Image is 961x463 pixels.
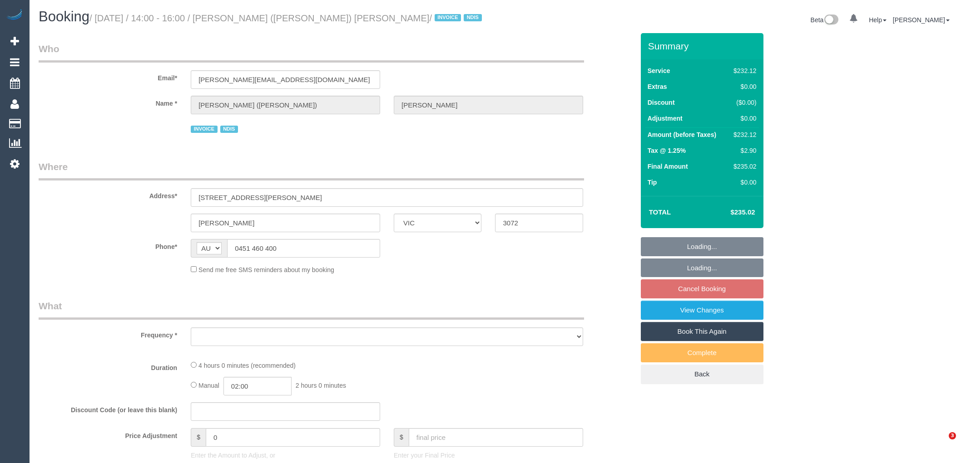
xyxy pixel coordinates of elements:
[869,16,887,24] a: Help
[409,428,583,447] input: final price
[227,239,380,258] input: Phone*
[32,360,184,372] label: Duration
[191,428,206,447] span: $
[32,188,184,200] label: Address*
[730,162,756,171] div: $235.02
[949,432,956,439] span: 3
[191,70,380,89] input: Email*
[648,162,688,171] label: Final Amount
[730,114,756,123] div: $0.00
[39,299,584,320] legend: What
[32,428,184,440] label: Price Adjustment
[39,42,584,63] legend: Who
[198,266,334,273] span: Send me free SMS reminders about my booking
[641,301,763,320] a: View Changes
[32,327,184,340] label: Frequency *
[191,96,380,114] input: First Name*
[191,214,380,232] input: Suburb*
[39,9,89,24] span: Booking
[32,70,184,83] label: Email*
[191,126,217,133] span: INVOICE
[730,98,756,107] div: ($0.00)
[648,41,759,51] h3: Summary
[198,382,219,389] span: Manual
[5,9,24,22] img: Automaid Logo
[648,114,683,123] label: Adjustment
[641,322,763,341] a: Book This Again
[703,209,755,216] h4: $235.02
[191,451,380,460] p: Enter the Amount to Adjust, or
[648,98,675,107] label: Discount
[394,428,409,447] span: $
[435,14,461,21] span: INVOICE
[394,96,583,114] input: Last Name*
[429,13,484,23] span: /
[893,16,950,24] a: [PERSON_NAME]
[648,178,657,187] label: Tip
[648,130,716,139] label: Amount (before Taxes)
[730,82,756,91] div: $0.00
[730,146,756,155] div: $2.90
[649,208,671,216] strong: Total
[464,14,481,21] span: NDIS
[32,239,184,251] label: Phone*
[296,382,346,389] span: 2 hours 0 minutes
[730,178,756,187] div: $0.00
[648,66,670,75] label: Service
[32,96,184,108] label: Name *
[641,365,763,384] a: Back
[394,451,583,460] p: Enter your Final Price
[39,160,584,180] legend: Where
[823,15,838,26] img: New interface
[89,13,485,23] small: / [DATE] / 14:00 - 16:00 / [PERSON_NAME] ([PERSON_NAME]) [PERSON_NAME]
[811,16,839,24] a: Beta
[648,146,686,155] label: Tax @ 1.25%
[198,362,296,369] span: 4 hours 0 minutes (recommended)
[495,214,583,232] input: Post Code*
[730,130,756,139] div: $232.12
[220,126,238,133] span: NDIS
[730,66,756,75] div: $232.12
[930,432,952,454] iframe: Intercom live chat
[32,402,184,414] label: Discount Code (or leave this blank)
[648,82,667,91] label: Extras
